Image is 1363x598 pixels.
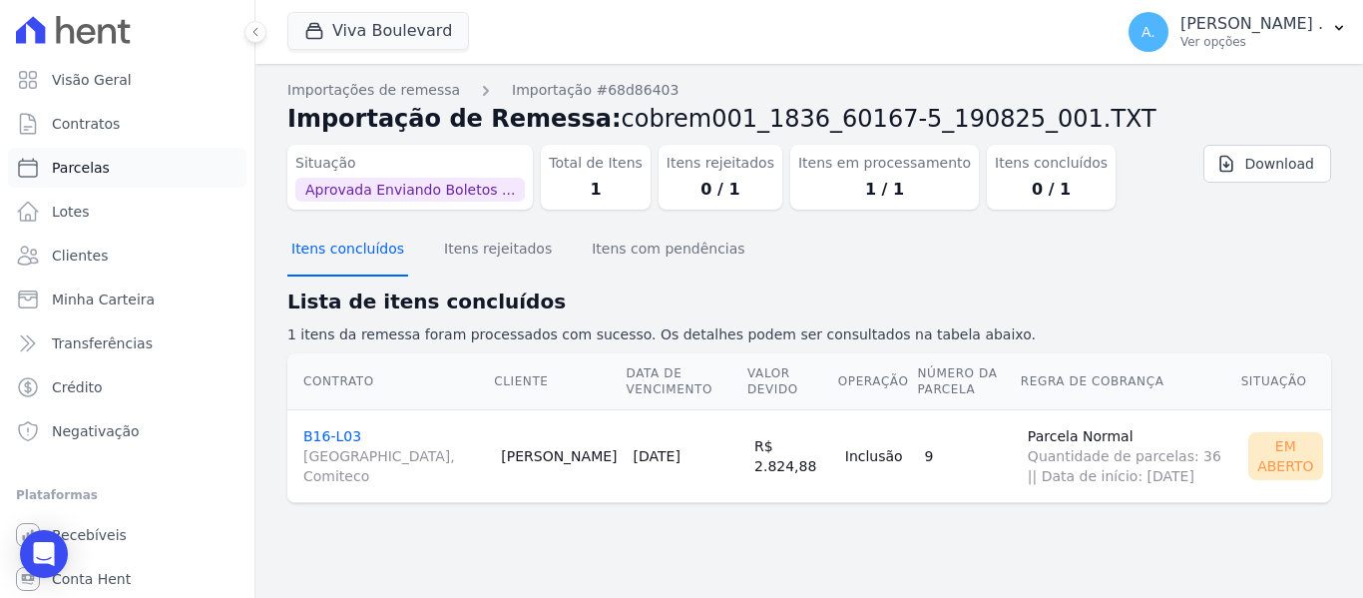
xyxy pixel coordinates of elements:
[52,202,90,222] span: Lotes
[52,569,131,589] span: Conta Hent
[798,153,971,174] dt: Itens em processamento
[1141,25,1155,39] span: A.
[549,178,643,202] dd: 1
[837,353,917,410] th: Operação
[626,353,746,410] th: Data de Vencimento
[295,178,525,202] span: Aprovada Enviando Boletos ...
[440,225,556,277] button: Itens rejeitados
[8,148,246,188] a: Parcelas
[667,178,774,202] dd: 0 / 1
[798,178,971,202] dd: 1 / 1
[995,178,1108,202] dd: 0 / 1
[52,114,120,134] span: Contratos
[1240,353,1331,410] th: Situação
[8,60,246,100] a: Visão Geral
[1028,446,1232,486] span: Quantidade de parcelas: 36 || Data de início: [DATE]
[493,409,625,502] td: [PERSON_NAME]
[295,153,525,174] dt: Situação
[746,353,837,410] th: Valor devido
[287,12,469,50] button: Viva Boulevard
[303,428,485,486] a: B16-L03[GEOGRAPHIC_DATA], Comiteco
[1113,4,1363,60] button: A. [PERSON_NAME] . Ver opções
[1180,14,1323,34] p: [PERSON_NAME] .
[1248,432,1323,480] div: Em Aberto
[1020,409,1240,502] td: Parcela Normal
[667,153,774,174] dt: Itens rejeitados
[837,409,917,502] td: Inclusão
[8,367,246,407] a: Crédito
[8,323,246,363] a: Transferências
[8,104,246,144] a: Contratos
[8,236,246,276] a: Clientes
[52,158,110,178] span: Parcelas
[917,353,1020,410] th: Número da Parcela
[52,377,103,397] span: Crédito
[626,409,746,502] td: [DATE]
[8,280,246,319] a: Minha Carteira
[622,105,1156,133] span: cobrem001_1836_60167-5_190825_001.TXT
[52,290,155,309] span: Minha Carteira
[287,80,1331,101] nav: Breadcrumb
[52,246,108,266] span: Clientes
[52,70,132,90] span: Visão Geral
[287,225,408,277] button: Itens concluídos
[588,225,748,277] button: Itens com pendências
[512,80,679,101] a: Importação #68d86403
[303,446,485,486] span: [GEOGRAPHIC_DATA], Comiteco
[8,515,246,555] a: Recebíveis
[746,409,837,502] td: R$ 2.824,88
[1203,145,1331,183] a: Download
[287,324,1331,345] p: 1 itens da remessa foram processados com sucesso. Os detalhes podem ser consultados na tabela aba...
[8,192,246,232] a: Lotes
[8,411,246,451] a: Negativação
[493,353,625,410] th: Cliente
[287,287,1331,316] h2: Lista de itens concluídos
[549,153,643,174] dt: Total de Itens
[52,421,140,441] span: Negativação
[52,525,127,545] span: Recebíveis
[917,409,1020,502] td: 9
[16,483,238,507] div: Plataformas
[52,333,153,353] span: Transferências
[20,530,68,578] div: Open Intercom Messenger
[287,101,1331,137] h2: Importação de Remessa:
[1020,353,1240,410] th: Regra de Cobrança
[287,80,460,101] a: Importações de remessa
[995,153,1108,174] dt: Itens concluídos
[287,353,493,410] th: Contrato
[1180,34,1323,50] p: Ver opções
